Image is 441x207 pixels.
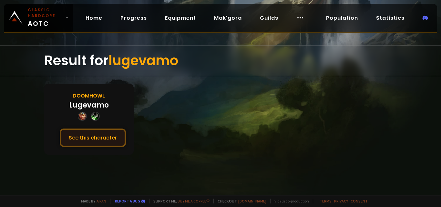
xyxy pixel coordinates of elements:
[213,199,266,203] span: Checkout
[334,199,348,203] a: Privacy
[209,11,247,25] a: Mak'gora
[77,199,106,203] span: Made by
[238,199,266,203] a: [DOMAIN_NAME]
[97,199,106,203] a: a fan
[351,199,368,203] a: Consent
[28,7,63,19] small: Classic Hardcore
[149,199,210,203] span: Support me,
[80,11,108,25] a: Home
[320,199,332,203] a: Terms
[73,92,105,100] div: Doomhowl
[371,11,410,25] a: Statistics
[115,199,140,203] a: Report a bug
[4,4,73,32] a: Classic HardcoreAOTC
[160,11,201,25] a: Equipment
[69,100,109,110] div: Lugevamo
[28,7,63,28] span: AOTC
[270,199,309,203] span: v. d752d5 - production
[321,11,363,25] a: Population
[115,11,152,25] a: Progress
[44,46,397,76] div: Result for
[60,129,126,147] button: See this character
[255,11,283,25] a: Guilds
[178,199,210,203] a: Buy me a coffee
[108,51,178,70] span: lugevamo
